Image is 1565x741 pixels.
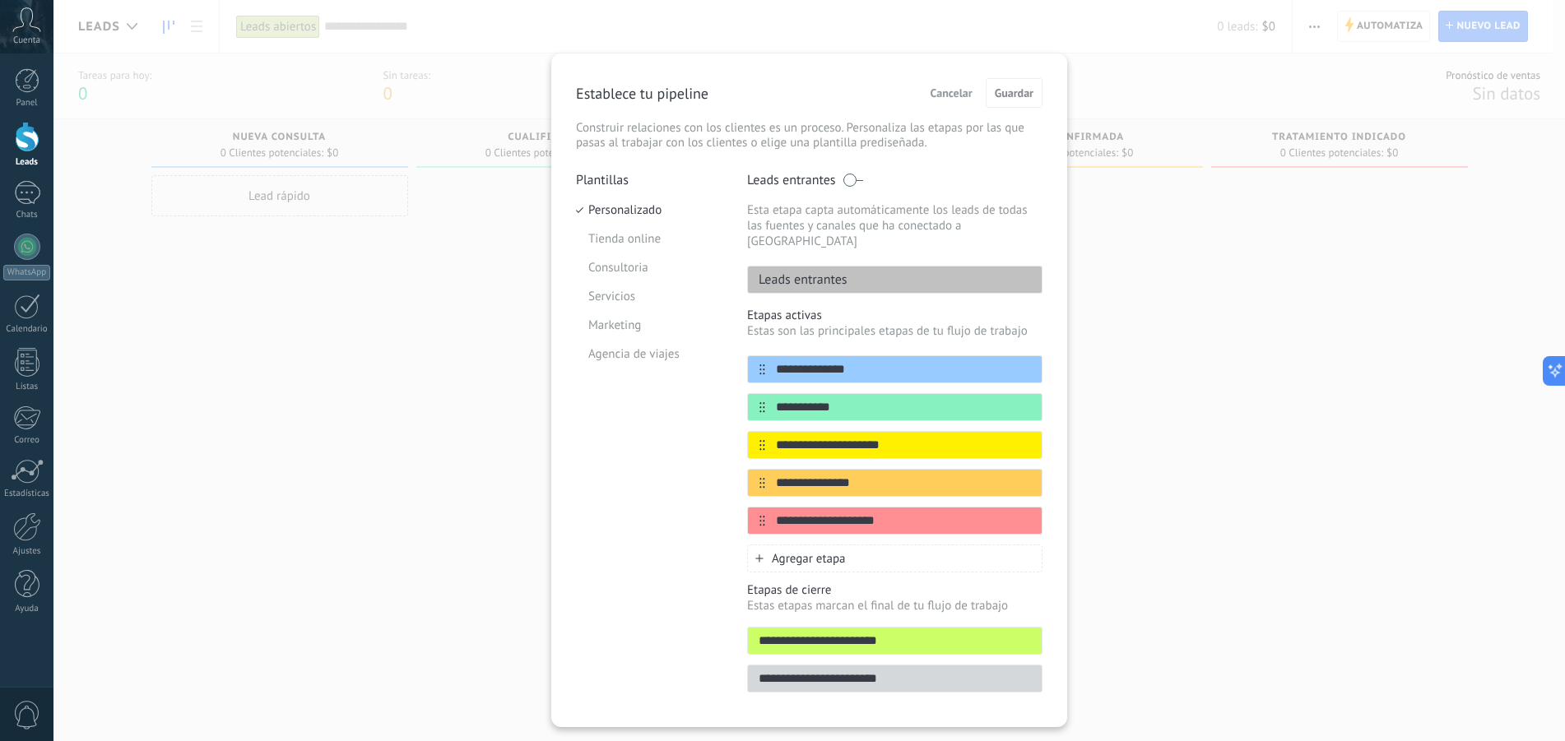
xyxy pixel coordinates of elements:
[3,324,51,335] div: Calendario
[13,35,40,46] span: Cuenta
[3,382,51,392] div: Listas
[747,323,1043,339] p: Estas son las principales etapas de tu flujo de trabajo
[747,202,1043,249] p: Esta etapa capta automáticamente los leads de todas las fuentes y canales que ha conectado a [GEO...
[3,489,51,499] div: Estadísticas
[576,225,722,253] li: Tienda online
[747,598,1043,614] p: Estas etapas marcan el final de tu flujo de trabajo
[923,81,980,105] button: Cancelar
[3,435,51,446] div: Correo
[576,282,722,311] li: Servicios
[3,210,51,220] div: Chats
[3,157,51,168] div: Leads
[931,87,973,99] span: Cancelar
[3,98,51,109] div: Panel
[747,308,1043,323] p: Etapas activas
[986,78,1043,108] button: Guardar
[576,84,708,103] p: Establece tu pipeline
[3,604,51,614] div: Ayuda
[576,172,722,188] p: Plantillas
[576,121,1043,151] p: Construir relaciones con los clientes es un proceso. Personaliza las etapas por las que pasas al ...
[748,271,848,288] p: Leads entrantes
[3,265,50,280] div: WhatsApp
[576,196,722,225] li: Personalizado
[995,87,1033,99] span: Guardar
[3,546,51,557] div: Ajustes
[747,582,1043,598] p: Etapas de cierre
[772,551,846,567] span: Agregar etapa
[747,172,836,188] p: Leads entrantes
[576,340,722,368] li: Agencia de viajes
[576,253,722,282] li: Consultoria
[576,311,722,340] li: Marketing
